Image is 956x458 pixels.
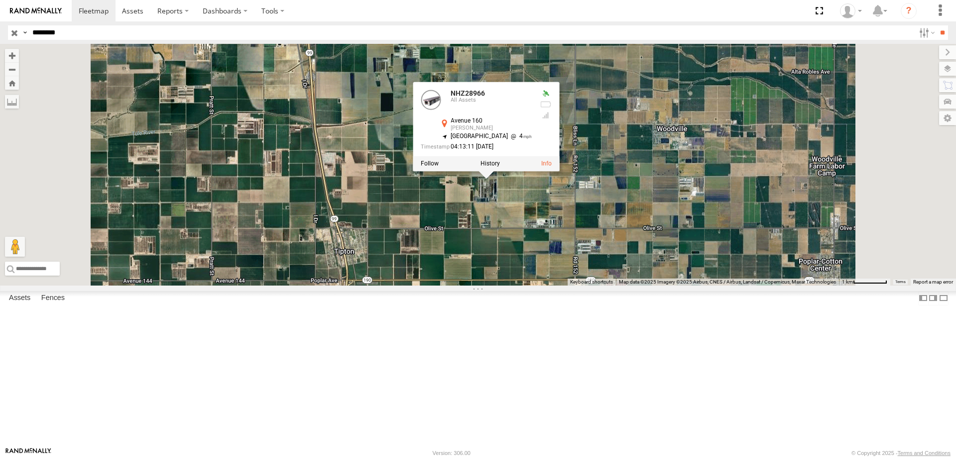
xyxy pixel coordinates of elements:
button: Map Scale: 1 km per 65 pixels [839,279,890,286]
a: Report a map error [913,279,953,285]
a: View Asset Details [541,160,552,167]
img: rand-logo.svg [10,7,62,14]
div: [PERSON_NAME] [451,125,532,131]
i: ? [901,3,917,19]
button: Zoom Home [5,76,19,90]
div: Version: 306.00 [433,450,471,456]
label: Search Query [21,25,29,40]
button: Keyboard shortcuts [570,279,613,286]
label: Hide Summary Table [939,291,949,305]
div: No battery health information received from this device. [540,101,552,109]
a: Terms (opens in new tab) [895,280,906,284]
label: Assets [4,291,35,305]
label: Map Settings [939,111,956,125]
label: Dock Summary Table to the Left [918,291,928,305]
div: Last Event GSM Signal Strength [540,111,552,119]
a: Visit our Website [5,448,51,458]
div: © Copyright 2025 - [851,450,951,456]
span: 1 km [842,279,853,285]
label: View Asset History [480,160,500,167]
div: Avenue 160 [451,118,532,124]
span: [GEOGRAPHIC_DATA] [451,133,508,140]
span: 4 [508,133,532,140]
span: Map data ©2025 Imagery ©2025 Airbus, CNES / Airbus, Landsat / Copernicus, Maxar Technologies [619,279,836,285]
button: Zoom out [5,62,19,76]
button: Drag Pegman onto the map to open Street View [5,237,25,257]
label: Dock Summary Table to the Right [928,291,938,305]
label: Realtime tracking of Asset [421,160,439,167]
button: Zoom in [5,49,19,62]
div: All Assets [451,98,532,104]
label: Measure [5,95,19,109]
label: Search Filter Options [915,25,937,40]
a: View Asset Details [421,90,441,110]
div: Date/time of location update [421,144,532,150]
label: Fences [36,291,70,305]
a: NHZ28966 [451,89,485,97]
a: Terms and Conditions [898,450,951,456]
div: Zulema McIntosch [836,3,865,18]
div: Valid GPS Fix [540,90,552,98]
